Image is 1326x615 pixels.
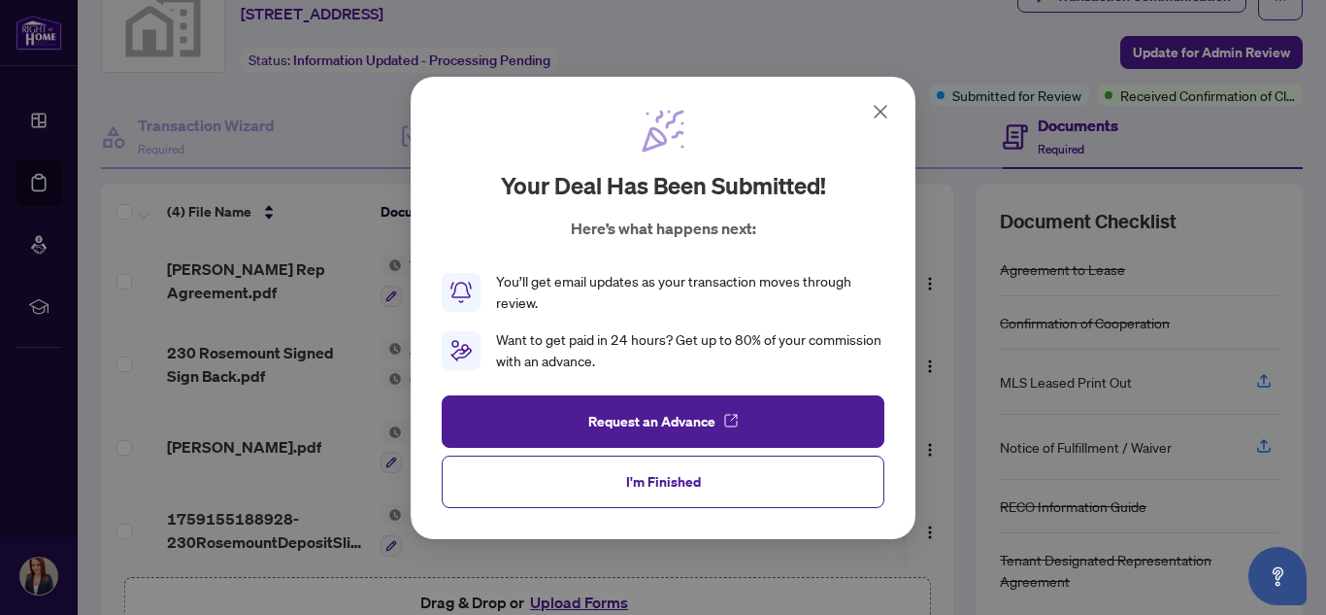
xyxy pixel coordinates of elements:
[1248,547,1307,605] button: Open asap
[442,455,884,507] button: I'm Finished
[442,394,884,447] button: Request an Advance
[588,405,715,436] span: Request an Advance
[501,170,826,201] h2: Your deal has been submitted!
[571,217,756,240] p: Here’s what happens next:
[496,329,884,372] div: Want to get paid in 24 hours? Get up to 80% of your commission with an advance.
[496,271,884,314] div: You’ll get email updates as your transaction moves through review.
[626,465,701,496] span: I'm Finished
